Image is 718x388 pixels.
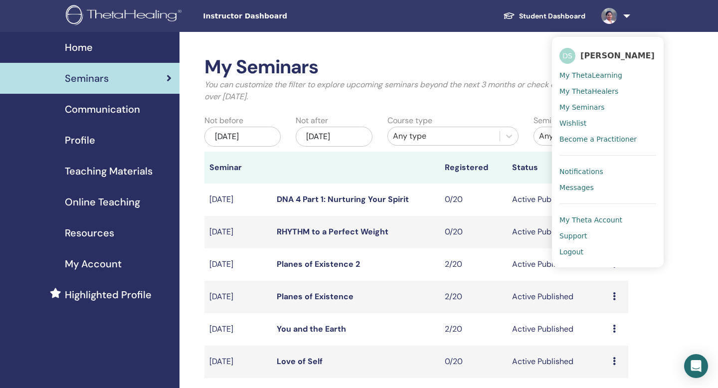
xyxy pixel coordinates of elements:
div: [DATE] [204,127,281,147]
div: Any type [393,130,495,142]
td: 2/20 [440,248,507,281]
a: Student Dashboard [495,7,593,25]
span: Highlighted Profile [65,287,152,302]
span: Seminars [65,71,109,86]
span: Notifications [559,167,603,176]
span: My Theta Account [559,215,622,224]
span: Resources [65,225,114,240]
a: My ThetaLearning [559,67,656,83]
span: My ThetaHealers [559,87,618,96]
span: DS [559,48,575,64]
span: Home [65,40,93,55]
th: Registered [440,152,507,184]
a: My ThetaHealers [559,83,656,99]
p: You can customize the filter to explore upcoming seminars beyond the next 3 months or check out s... [204,79,628,103]
span: Profile [65,133,95,148]
a: RHYTHM to a Perfect Weight [277,226,388,237]
td: 0/20 [440,346,507,378]
a: Become a Practitioner [559,131,656,147]
a: Messages [559,180,656,195]
span: My Seminars [559,103,604,112]
a: Logout [559,244,656,260]
img: default.jpg [601,8,617,24]
a: DNA 4 Part 1: Nurturing Your Spirit [277,194,409,204]
td: Active Published [507,184,608,216]
div: Open Intercom Messenger [684,354,708,378]
td: Active Published [507,346,608,378]
td: [DATE] [204,216,272,248]
td: 0/20 [440,216,507,248]
a: Planes of Existence 2 [277,259,360,269]
span: Teaching Materials [65,164,153,179]
span: Communication [65,102,140,117]
td: [DATE] [204,313,272,346]
a: Planes of Existence [277,291,354,302]
label: Course type [387,115,432,127]
td: [DATE] [204,346,272,378]
span: Messages [559,183,594,192]
label: Not after [296,115,328,127]
a: Love of Self [277,356,323,367]
td: 0/20 [440,184,507,216]
img: graduation-cap-white.svg [503,11,515,20]
div: [DATE] [296,127,372,147]
td: 2/20 [440,313,507,346]
a: You and the Earth [277,324,346,334]
td: Active Published [507,281,608,313]
a: DS[PERSON_NAME] [559,44,656,67]
span: Online Teaching [65,194,140,209]
th: Seminar [204,152,272,184]
label: Seminar status [534,115,588,127]
a: My Seminars [559,99,656,115]
td: 2/20 [440,281,507,313]
h2: My Seminars [204,56,628,79]
a: My Theta Account [559,212,656,228]
span: Support [559,231,587,240]
div: Any status [539,130,604,142]
label: Not before [204,115,243,127]
span: My Account [65,256,122,271]
a: Support [559,228,656,244]
span: My ThetaLearning [559,71,622,80]
span: Instructor Dashboard [203,11,353,21]
th: Status [507,152,608,184]
a: Notifications [559,164,656,180]
td: Active Published [507,248,608,281]
td: [DATE] [204,248,272,281]
a: Wishlist [559,115,656,131]
img: logo.png [66,5,185,27]
span: Become a Practitioner [559,135,637,144]
td: [DATE] [204,281,272,313]
span: [PERSON_NAME] [580,50,655,61]
td: Active Published [507,216,608,248]
span: Wishlist [559,119,586,128]
td: [DATE] [204,184,272,216]
td: Active Published [507,313,608,346]
span: Logout [559,247,583,256]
